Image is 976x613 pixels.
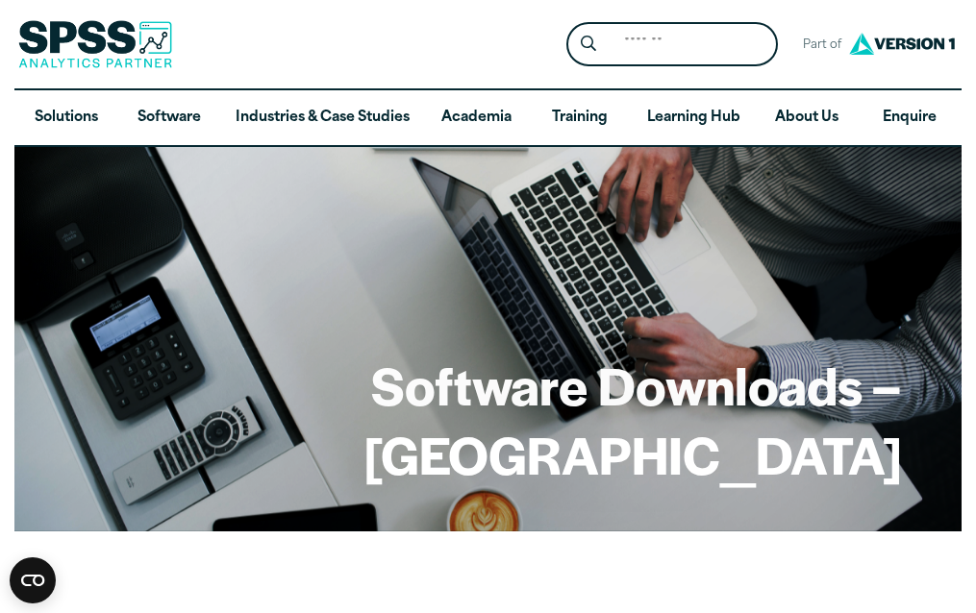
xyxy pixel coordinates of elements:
[844,26,960,61] img: Version1 Logo
[14,90,117,146] a: Solutions
[859,90,962,146] a: Enquire
[793,32,844,60] span: Part of
[10,557,56,603] button: Open CMP widget
[756,90,859,146] a: About Us
[581,36,596,52] svg: Search magnifying glass icon
[566,22,778,67] form: Site Header Search Form
[74,350,902,487] h1: Software Downloads – [GEOGRAPHIC_DATA]
[18,20,172,68] img: SPSS Analytics Partner
[632,90,756,146] a: Learning Hub
[571,27,607,62] button: Search magnifying glass icon
[529,90,632,146] a: Training
[425,90,528,146] a: Academia
[14,90,962,146] nav: Desktop version of site main menu
[117,90,220,146] a: Software
[220,90,425,146] a: Industries & Case Studies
